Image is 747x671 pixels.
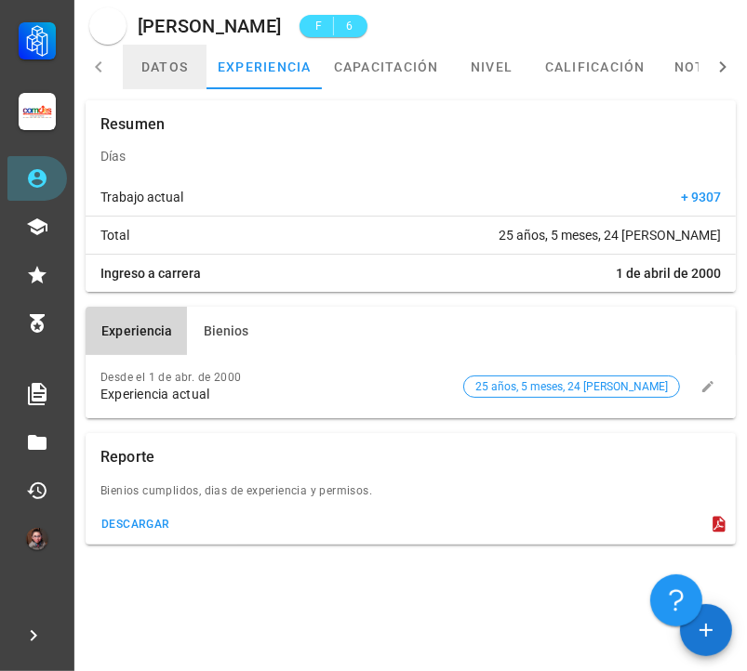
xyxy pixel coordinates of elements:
[100,387,456,402] div: Experiencia actual
[100,323,172,338] span: Experiencia
[450,45,534,89] a: nivel
[100,100,165,149] div: Resumen
[123,45,207,89] a: datos
[657,45,740,89] a: notas
[681,188,721,206] span: + 9307
[93,511,178,537] button: descargar
[100,371,456,384] div: Desde el 1 de abr. de 2000
[475,376,668,397] span: 25 años, 5 meses, 24 [PERSON_NAME]
[311,17,326,35] span: F
[86,481,736,511] div: Bienios cumplidos, dias de experiencia y permisos.
[341,17,356,35] span: 6
[100,226,129,244] span: Total
[207,45,323,89] a: experiencia
[202,323,248,338] span: Bienios
[100,518,170,531] div: descargar
[100,433,154,481] div: Reporte
[89,7,127,45] div: avatar
[100,264,201,283] span: Ingreso a carrera
[26,528,48,550] div: avatar
[499,226,721,244] span: 25 años, 5 meses, 24 [PERSON_NAME]
[616,264,721,283] span: 1 de abril de 2000
[187,307,263,355] button: Bienios
[323,45,450,89] a: capacitación
[100,188,183,206] span: Trabajo actual
[86,134,736,178] div: Días
[138,16,281,36] div: [PERSON_NAME]
[534,45,657,89] a: calificación
[86,307,187,355] button: Experiencia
